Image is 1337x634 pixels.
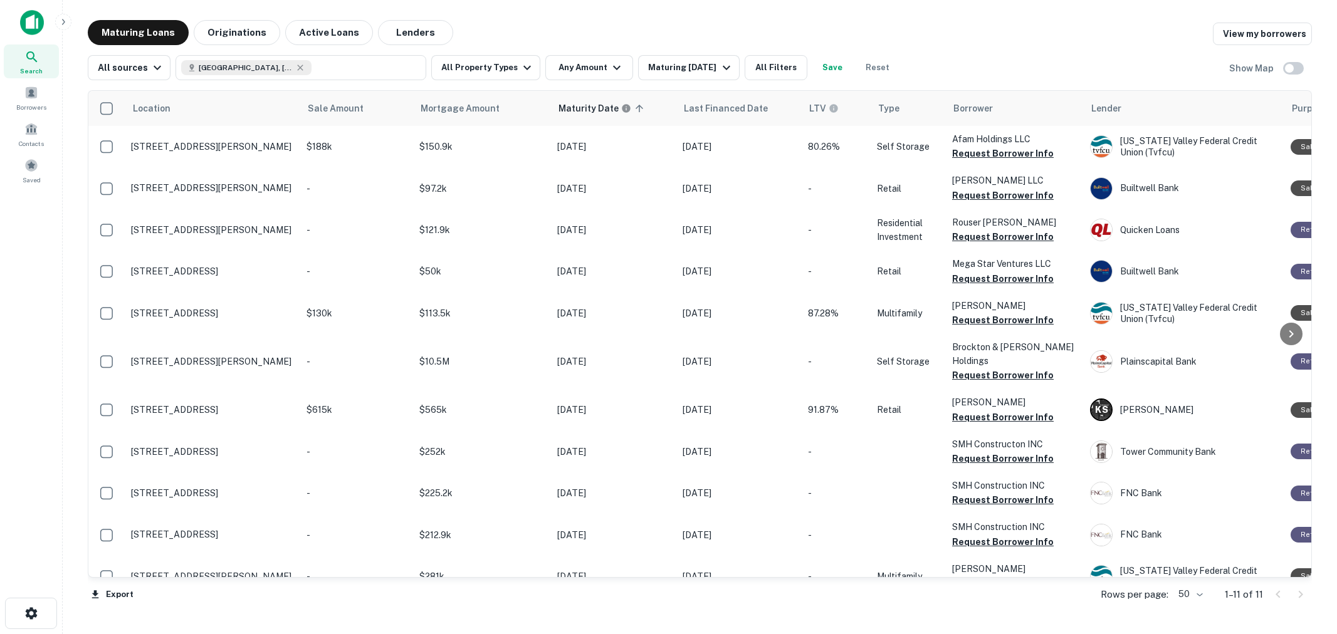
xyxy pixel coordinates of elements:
[419,569,545,583] p: $281k
[952,299,1077,313] p: [PERSON_NAME]
[131,571,294,582] p: [STREET_ADDRESS][PERSON_NAME]
[808,571,812,581] span: -
[952,271,1054,286] button: Request Borrower Info
[871,91,946,126] th: Type
[809,101,855,115] span: LTVs displayed on the website are for informational purposes only and may be reported incorrectly...
[131,356,294,367] p: [STREET_ADDRESS][PERSON_NAME]
[1090,524,1278,546] div: FNC Bank
[132,101,187,116] span: Location
[307,445,407,459] p: -
[421,101,516,116] span: Mortgage Amount
[952,229,1054,244] button: Request Borrower Info
[1090,440,1278,463] div: Tower Community Bank
[419,403,545,417] p: $565k
[683,445,795,459] p: [DATE]
[952,576,1054,591] button: Request Borrower Info
[808,184,812,194] span: -
[545,55,633,80] button: Any Amount
[558,101,619,115] h6: Maturity Date
[877,264,940,278] p: Retail
[557,569,670,583] p: [DATE]
[1090,302,1278,325] div: [US_STATE] Valley Federal Credit Union (tvfcu)
[952,188,1054,203] button: Request Borrower Info
[952,410,1054,425] button: Request Borrower Info
[131,308,294,319] p: [STREET_ADDRESS]
[809,101,839,115] div: LTVs displayed on the website are for informational purposes only and may be reported incorrectly...
[419,486,545,500] p: $225.2k
[857,55,898,80] button: Reset
[952,216,1077,229] p: Rouser [PERSON_NAME]
[952,340,1077,368] p: Brockton & [PERSON_NAME] Holdings
[307,223,407,237] p: -
[307,140,407,153] p: $188k
[88,585,137,604] button: Export
[558,101,648,115] span: Maturity dates displayed may be estimated. Please contact the lender for the most accurate maturi...
[952,132,1077,146] p: Afam Holdings LLC
[802,91,871,126] th: LTVs displayed on the website are for informational purposes only and may be reported incorrectly...
[809,101,826,115] h6: LTV
[419,264,545,278] p: $50k
[4,117,59,151] a: Contacts
[199,62,293,73] span: [GEOGRAPHIC_DATA], [GEOGRAPHIC_DATA]
[19,138,44,148] span: Contacts
[877,569,940,583] p: Multifamily
[419,528,545,542] p: $212.9k
[1091,441,1112,462] img: picture
[1090,260,1278,283] div: Builtwell Bank
[1091,524,1112,546] img: picture
[808,142,840,152] span: 80.26%
[419,182,545,195] p: $97.2k
[98,60,165,75] div: All sources
[952,313,1054,328] button: Request Borrower Info
[131,529,294,540] p: [STREET_ADDRESS]
[557,140,670,153] p: [DATE]
[808,356,812,366] span: -
[176,55,426,80] button: [GEOGRAPHIC_DATA], [GEOGRAPHIC_DATA]
[1173,585,1205,603] div: 50
[1091,101,1121,116] span: Lender
[1291,305,1326,321] div: Sale
[808,225,812,235] span: -
[131,224,294,236] p: [STREET_ADDRESS][PERSON_NAME]
[683,140,795,153] p: [DATE]
[1091,482,1112,504] img: picture
[1291,139,1326,155] div: Sale
[676,91,802,126] th: Last Financed Date
[131,182,294,194] p: [STREET_ADDRESS][PERSON_NAME]
[131,266,294,277] p: [STREET_ADDRESS]
[1090,135,1278,158] div: [US_STATE] Valley Federal Credit Union (tvfcu)
[877,216,940,244] p: Residential Investment
[557,223,670,237] p: [DATE]
[684,101,784,116] span: Last Financed Date
[307,569,407,583] p: -
[419,355,545,368] p: $10.5M
[1274,534,1337,594] iframe: Chat Widget
[683,182,795,195] p: [DATE]
[378,20,453,45] button: Lenders
[808,447,812,457] span: -
[308,101,380,116] span: Sale Amount
[952,479,1077,492] p: SMH Construction INC
[307,264,407,278] p: -
[4,81,59,115] a: Borrowers
[683,264,795,278] p: [DATE]
[683,306,795,320] p: [DATE]
[300,91,413,126] th: Sale Amount
[952,437,1077,451] p: SMH Constructon INC
[20,10,44,35] img: capitalize-icon.png
[4,44,59,78] div: Search
[1101,587,1168,602] p: Rows per page:
[307,486,407,500] p: -
[683,528,795,542] p: [DATE]
[4,153,59,187] a: Saved
[952,257,1077,271] p: Mega Star Ventures LLC
[431,55,540,80] button: All Property Types
[1090,398,1278,421] div: [PERSON_NAME]
[557,403,670,417] p: [DATE]
[877,140,940,153] p: Self Storage
[808,530,812,540] span: -
[1091,566,1112,587] img: picture
[952,520,1077,534] p: SMH Construction INC
[558,101,631,115] div: Maturity dates displayed may be estimated. Please contact the lender for the most accurate maturi...
[413,91,551,126] th: Mortgage Amount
